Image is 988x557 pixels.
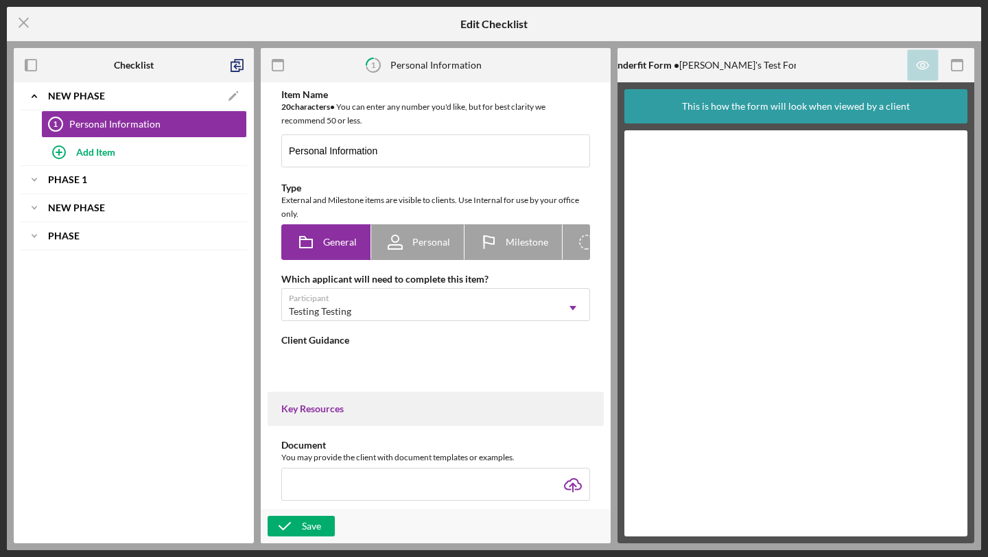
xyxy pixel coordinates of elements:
div: Type [281,182,590,193]
div: You may provide the client with document templates or examples. [281,451,590,464]
div: Testing Testing [289,306,351,317]
span: General [323,237,357,248]
a: 1Personal Information [41,110,247,138]
b: 20 character s • [281,102,335,112]
div: [PERSON_NAME]'s Test Form [608,60,806,71]
div: Personal Information [69,119,246,130]
b: Phase 1 [48,176,87,184]
b: Checklist [114,60,154,71]
b: New Phase [48,204,105,212]
div: Which applicant will need to complete this item? [281,274,590,285]
div: Add Item [76,139,115,165]
b: Lenderfit Form • [608,59,679,71]
tspan: 1 [371,60,375,69]
b: New Phase [48,92,105,100]
div: This is how the form will look when viewed by a client [682,89,910,123]
b: Phase [48,232,80,240]
div: You can enter any number you'd like, but for best clarity we recommend 50 or less. [281,100,590,128]
button: Add Item [41,138,247,165]
div: Save [302,516,321,536]
div: Client Guidance [281,335,590,346]
div: Key Resources [281,403,590,414]
div: Item Name [281,89,590,100]
div: Document [281,440,590,451]
tspan: 1 [54,120,58,128]
div: External and Milestone items are visible to clients. Use Internal for use by your office only. [281,193,590,221]
button: Save [268,516,335,536]
span: Milestone [506,237,548,248]
h5: Edit Checklist [460,18,528,30]
span: Personal [412,237,450,248]
div: Personal Information [390,60,482,71]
